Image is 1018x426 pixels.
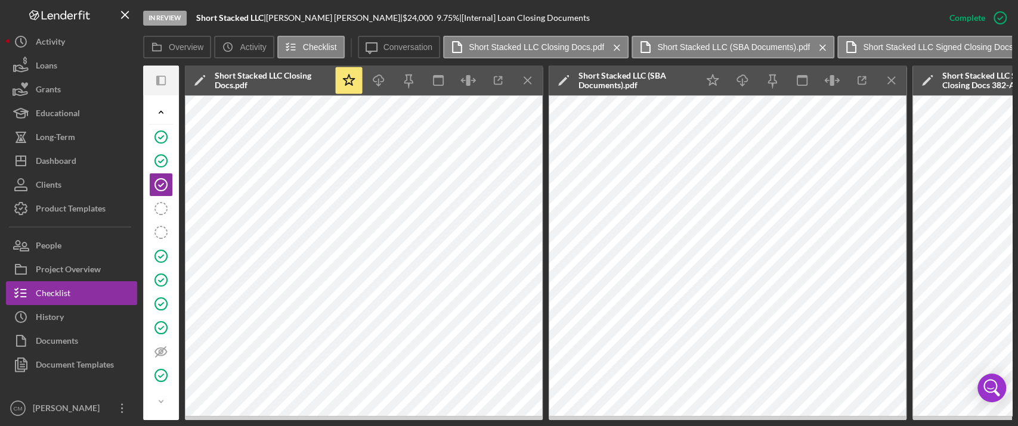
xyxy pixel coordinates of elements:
label: Activity [240,42,266,52]
b: Short Stacked LLC [196,13,264,23]
button: Grants [6,77,137,101]
div: Short Stacked LLC Closing Docs.pdf [215,71,328,90]
button: Complete [937,6,1012,30]
div: History [36,305,64,332]
div: Checklist [36,281,70,308]
button: Short Stacked LLC Closing Docs.pdf [443,36,629,58]
button: History [6,305,137,329]
button: Checklist [6,281,137,305]
div: Complete [949,6,985,30]
div: [PERSON_NAME] [30,396,107,423]
button: Project Overview [6,257,137,281]
div: Dashboard [36,149,76,176]
button: Activity [6,30,137,54]
button: Product Templates [6,197,137,220]
div: Open Intercom Messenger [977,374,1006,402]
div: Educational [36,101,80,128]
button: Dashboard [6,149,137,173]
div: [PERSON_NAME] [PERSON_NAME] | [266,13,403,23]
button: CM[PERSON_NAME] [6,396,137,420]
button: Overview [143,36,211,58]
label: Overview [169,42,203,52]
button: Checklist [277,36,345,58]
div: Documents [36,329,78,356]
button: Documents [6,329,137,353]
div: Document Templates [36,353,114,380]
label: Checklist [303,42,337,52]
button: Conversation [358,36,441,58]
button: Loans [6,54,137,77]
div: In Review [143,11,187,26]
div: Clients [36,173,61,200]
div: Short Stacked LLC (SBA Documents).pdf [578,71,692,90]
div: Long-Term [36,125,75,152]
div: Product Templates [36,197,106,223]
button: People [6,234,137,257]
button: Educational [6,101,137,125]
label: Short Stacked LLC (SBA Documents).pdf [657,42,810,52]
button: Short Stacked LLC (SBA Documents).pdf [632,36,834,58]
span: $24,000 [403,13,433,23]
div: Loans [36,54,57,80]
text: CM [14,405,23,412]
div: People [36,234,61,260]
label: Conversation [383,42,433,52]
div: Project Overview [36,257,101,284]
div: Grants [36,77,61,104]
div: Activity [36,30,65,57]
div: | [Internal] Loan Closing Documents [459,13,590,23]
label: Short Stacked LLC Closing Docs.pdf [469,42,604,52]
button: Long-Term [6,125,137,149]
button: Clients [6,173,137,197]
button: Document Templates [6,353,137,377]
div: 9.75 % [437,13,459,23]
div: | [196,13,266,23]
button: Activity [214,36,274,58]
